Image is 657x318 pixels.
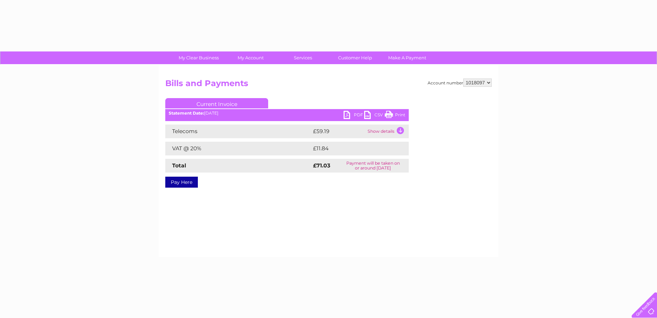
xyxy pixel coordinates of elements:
strong: £71.03 [313,162,330,169]
a: Customer Help [327,51,383,64]
a: Services [275,51,331,64]
td: £11.84 [311,142,394,155]
td: VAT @ 20% [165,142,311,155]
a: CSV [364,111,385,121]
td: Show details [366,125,409,138]
a: PDF [344,111,364,121]
td: Payment will be taken on or around [DATE] [337,159,409,173]
b: Statement Date: [169,110,204,116]
a: Current Invoice [165,98,268,108]
strong: Total [172,162,186,169]
div: Account number [428,79,492,87]
h2: Bills and Payments [165,79,492,92]
a: Make A Payment [379,51,435,64]
a: Pay Here [165,177,198,188]
td: £59.19 [311,125,366,138]
a: Print [385,111,405,121]
a: My Clear Business [170,51,227,64]
div: [DATE] [165,111,409,116]
td: Telecoms [165,125,311,138]
a: My Account [223,51,279,64]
